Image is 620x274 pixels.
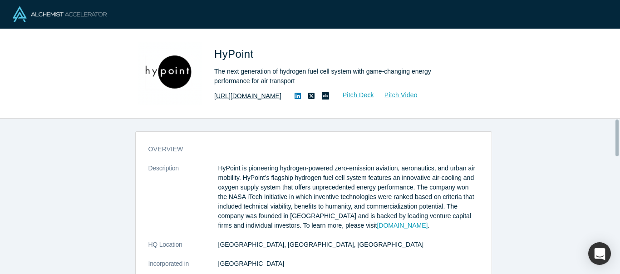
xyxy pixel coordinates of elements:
dd: [GEOGRAPHIC_DATA] [218,259,479,269]
p: HyPoint is pioneering hydrogen-powered zero-emission aviation, aeronautics, and urban air mobilit... [218,164,479,230]
a: [URL][DOMAIN_NAME] [214,91,281,101]
a: [DOMAIN_NAME] [377,222,428,229]
img: HyPoint's Logo [138,42,202,105]
dt: Description [148,164,218,240]
img: Alchemist Logo [13,6,107,22]
a: Pitch Video [374,90,418,100]
dd: [GEOGRAPHIC_DATA], [GEOGRAPHIC_DATA], [GEOGRAPHIC_DATA] [218,240,479,249]
dt: HQ Location [148,240,218,259]
h3: overview [148,144,466,154]
span: HyPoint [214,48,257,60]
a: Pitch Deck [333,90,374,100]
div: The next generation of hydrogen fuel cell system with game-changing energy performance for air tr... [214,67,468,86]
